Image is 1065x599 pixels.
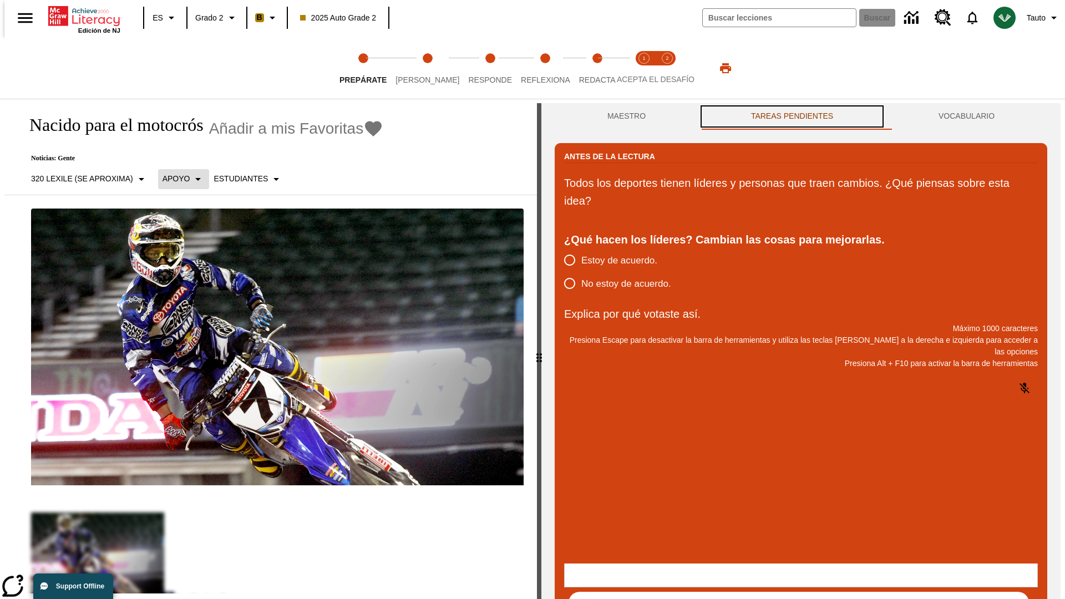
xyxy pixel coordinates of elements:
[708,58,743,78] button: Imprimir
[570,38,625,99] button: Redacta step 5 of 5
[1022,8,1065,28] button: Perfil/Configuración
[1027,12,1046,24] span: Tauto
[581,277,671,291] span: No estoy de acuerdo.
[331,38,395,99] button: Prepárate step 1 of 5
[163,173,190,185] p: Apoyo
[886,103,1047,130] button: VOCABULARIO
[537,103,541,599] div: Pulsa la tecla de intro o la barra espaciadora y luego presiona las flechas de derecha e izquierd...
[1011,375,1038,402] button: Haga clic para activar la función de reconocimiento de voz
[642,55,645,61] text: 1
[581,253,657,268] span: Estoy de acuerdo.
[698,103,886,130] button: TAREAS PENDIENTES
[928,3,958,33] a: Centro de recursos, Se abrirá en una pestaña nueva.
[31,209,524,486] img: El corredor de motocrós James Stewart vuela por los aires en su motocicleta de montaña
[214,173,268,185] p: Estudiantes
[666,55,668,61] text: 2
[897,3,928,33] a: Centro de información
[158,169,210,189] button: Tipo de apoyo, Apoyo
[300,12,377,24] span: 2025 Auto Grade 2
[651,38,683,99] button: Acepta el desafío contesta step 2 of 2
[48,4,120,34] div: Portada
[541,103,1061,599] div: activity
[339,75,387,84] span: Prepárate
[459,38,521,99] button: Responde step 3 of 5
[195,12,224,24] span: Grado 2
[78,27,120,34] span: Edición de NJ
[703,9,856,27] input: Buscar campo
[18,154,383,163] p: Noticias: Gente
[9,2,42,34] button: Abrir el menú lateral
[628,38,660,99] button: Acepta el desafío lee step 1 of 2
[209,119,384,138] button: Añadir a mis Favoritas - Nacido para el motocrós
[564,323,1038,334] p: Máximo 1000 caracteres
[33,573,113,599] button: Support Offline
[4,9,162,19] body: Explica por qué votaste así. Máximo 1000 caracteres Presiona Alt + F10 para activar la barra de h...
[564,334,1038,358] p: Presiona Escape para desactivar la barra de herramientas y utiliza las teclas [PERSON_NAME] a la ...
[209,169,287,189] button: Seleccionar estudiante
[564,150,655,163] h2: Antes de la lectura
[993,7,1016,29] img: avatar image
[257,11,262,24] span: B
[564,358,1038,369] p: Presiona Alt + F10 para activar la barra de herramientas
[512,38,579,99] button: Reflexiona step 4 of 5
[148,8,183,28] button: Lenguaje: ES, Selecciona un idioma
[56,582,104,590] span: Support Offline
[987,3,1022,32] button: Escoja un nuevo avatar
[958,3,987,32] a: Notificaciones
[468,75,512,84] span: Responde
[564,231,1038,248] div: ¿Qué hacen los líderes? Cambian las cosas para mejorarlas.
[4,103,537,593] div: reading
[153,12,163,24] span: ES
[27,169,153,189] button: Seleccione Lexile, 320 Lexile (Se aproxima)
[555,103,698,130] button: Maestro
[191,8,243,28] button: Grado: Grado 2, Elige un grado
[564,305,1038,323] p: Explica por qué votaste así.
[18,115,204,135] h1: Nacido para el motocrós
[555,103,1047,130] div: Instructional Panel Tabs
[617,75,694,84] span: ACEPTA EL DESAFÍO
[564,174,1038,210] p: Todos los deportes tienen líderes y personas que traen cambios. ¿Qué piensas sobre esta idea?
[579,75,616,84] span: Redacta
[251,8,283,28] button: Boost El color de la clase es anaranjado claro. Cambiar el color de la clase.
[209,120,364,138] span: Añadir a mis Favoritas
[387,38,468,99] button: Lee step 2 of 5
[31,173,133,185] p: 320 Lexile (Se aproxima)
[564,248,680,295] div: poll
[395,75,459,84] span: [PERSON_NAME]
[521,75,570,84] span: Reflexiona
